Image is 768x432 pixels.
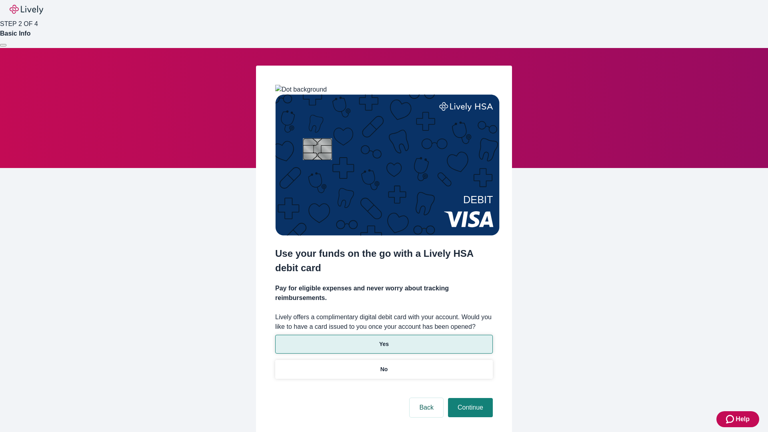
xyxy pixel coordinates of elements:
[410,398,443,417] button: Back
[275,246,493,275] h2: Use your funds on the go with a Lively HSA debit card
[380,365,388,374] p: No
[275,312,493,332] label: Lively offers a complimentary digital debit card with your account. Would you like to have a card...
[726,414,736,424] svg: Zendesk support icon
[275,85,327,94] img: Dot background
[10,5,43,14] img: Lively
[275,94,500,236] img: Debit card
[275,335,493,354] button: Yes
[736,414,750,424] span: Help
[379,340,389,348] p: Yes
[716,411,759,427] button: Zendesk support iconHelp
[275,360,493,379] button: No
[275,284,493,303] h4: Pay for eligible expenses and never worry about tracking reimbursements.
[448,398,493,417] button: Continue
